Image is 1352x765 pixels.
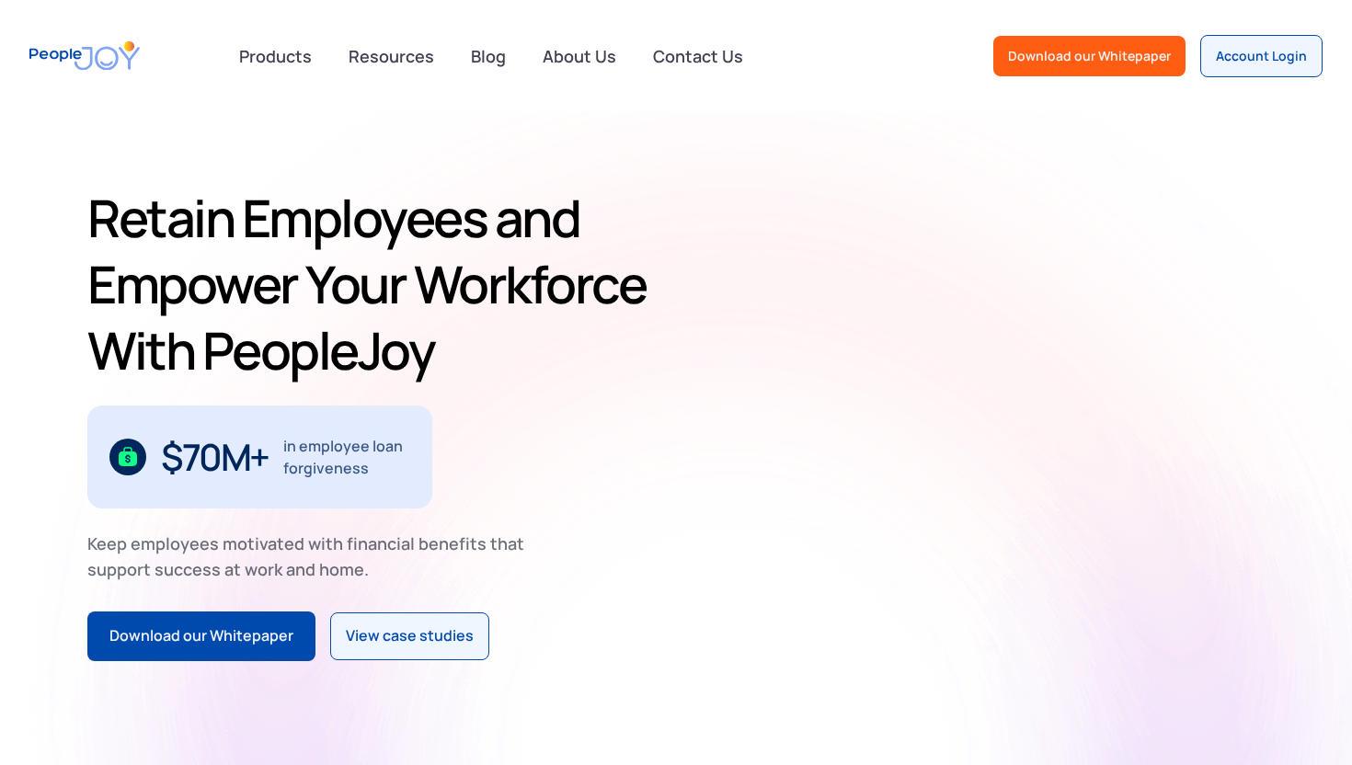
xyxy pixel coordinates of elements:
[228,38,323,74] div: Products
[642,36,754,76] a: Contact Us
[1008,47,1171,65] div: Download our Whitepaper
[460,36,517,76] a: Blog
[161,442,269,472] div: $70M+
[109,624,293,648] div: Download our Whitepaper
[1216,47,1307,65] div: Account Login
[87,531,540,582] div: Keep employees motivated with financial benefits that support success at work and home.
[346,624,474,648] div: View case studies
[532,36,627,76] a: About Us
[993,36,1186,76] a: Download our Whitepaper
[283,435,411,479] div: in employee loan forgiveness
[87,405,432,508] div: 1 / 3
[330,612,489,660] a: View case studies
[1200,35,1323,77] a: Account Login
[87,185,669,383] h1: Retain Employees and Empower Your Workforce With PeopleJoy
[87,611,315,661] a: Download our Whitepaper
[29,29,140,82] a: home
[338,36,445,76] a: Resources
